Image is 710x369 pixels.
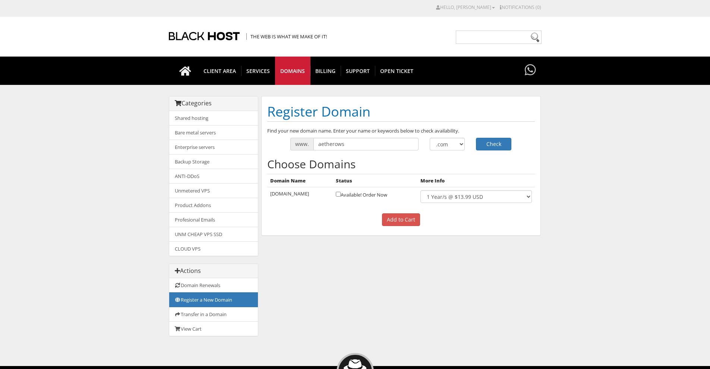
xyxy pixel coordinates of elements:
a: Enterprise servers [169,140,258,155]
span: Open Ticket [375,66,419,76]
a: UNM CHEAP VPS SSD [169,227,258,242]
a: Domains [275,57,310,85]
button: Check [476,138,511,150]
h3: Actions [175,268,252,274]
a: Profesional Emails [169,212,258,227]
th: Status [333,174,417,187]
input: Add to Cart [382,213,420,226]
th: Domain Name [267,174,333,187]
span: The Web is what we make of it! [246,33,327,40]
a: Billing [310,57,341,85]
input: Need help? [456,31,542,44]
span: CLIENT AREA [198,66,242,76]
a: ANTI-DDoS [169,169,258,184]
span: Billing [310,66,341,76]
a: Have questions? [523,57,538,84]
a: Backup Storage [169,154,258,169]
a: Bare metal servers [169,125,258,140]
a: Product Addons [169,198,258,213]
a: Open Ticket [375,57,419,85]
a: Go to homepage [172,57,199,85]
a: Support [341,57,375,85]
h2: Choose Domains [267,158,535,170]
a: CLIENT AREA [198,57,242,85]
h1: Register Domain [267,102,535,122]
td: Available! Order Now [333,187,417,206]
a: Register a New Domain [169,292,258,307]
a: View Cart [169,321,258,336]
h3: Categories [175,100,252,107]
span: Domains [275,66,310,76]
a: Unmetered VPS [169,183,258,198]
a: Transfer in a Domain [169,307,258,322]
p: Find your new domain name. Enter your name or keywords below to check availability. [267,127,535,134]
th: More Info [417,174,534,187]
a: Notifications [500,4,541,10]
span: www. [290,138,313,150]
a: SERVICES [241,57,275,85]
a: Shared hosting [169,111,258,125]
span: Support [341,66,375,76]
a: Hello, [PERSON_NAME] [436,4,495,10]
a: CLOUD VPS [169,241,258,256]
td: [DOMAIN_NAME] [267,187,333,206]
a: Domain Renewals [169,278,258,293]
span: SERVICES [241,66,275,76]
